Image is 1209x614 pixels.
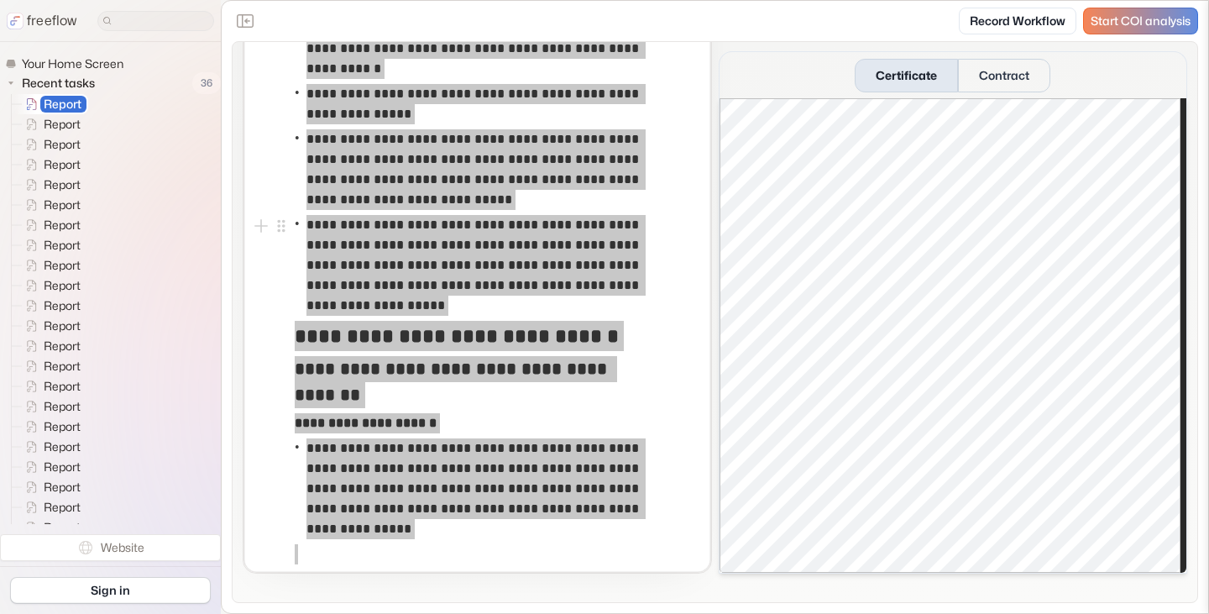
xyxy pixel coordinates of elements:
[12,457,87,477] a: Report
[12,155,87,175] a: Report
[12,376,87,396] a: Report
[251,216,271,236] button: Add block
[12,255,87,276] a: Report
[12,296,87,316] a: Report
[12,195,87,215] a: Report
[271,216,291,236] button: Open block menu
[18,75,100,92] span: Recent tasks
[40,96,86,113] span: Report
[12,175,87,195] a: Report
[40,237,86,254] span: Report
[12,336,87,356] a: Report
[12,477,87,497] a: Report
[40,217,86,234] span: Report
[959,8,1076,34] a: Record Workflow
[40,398,86,415] span: Report
[1091,14,1191,29] span: Start COI analysis
[40,197,86,213] span: Report
[40,499,86,516] span: Report
[18,55,128,72] span: Your Home Screen
[232,8,259,34] button: Close the sidebar
[40,257,86,274] span: Report
[40,358,86,375] span: Report
[40,418,86,435] span: Report
[12,235,87,255] a: Report
[7,11,77,31] a: freeflow
[12,497,87,517] a: Report
[40,176,86,193] span: Report
[12,134,87,155] a: Report
[40,338,86,354] span: Report
[5,55,130,72] a: Your Home Screen
[12,437,87,457] a: Report
[12,396,87,417] a: Report
[192,72,221,94] span: 36
[720,98,1187,573] iframe: Certificate
[958,59,1050,92] button: Contract
[12,114,87,134] a: Report
[40,378,86,395] span: Report
[855,59,958,92] button: Certificate
[5,73,102,93] button: Recent tasks
[10,577,211,604] a: Sign in
[12,417,87,437] a: Report
[12,276,87,296] a: Report
[12,517,87,538] a: Report
[12,316,87,336] a: Report
[12,356,87,376] a: Report
[12,215,87,235] a: Report
[40,317,86,334] span: Report
[40,438,86,455] span: Report
[40,277,86,294] span: Report
[40,156,86,173] span: Report
[40,519,86,536] span: Report
[40,116,86,133] span: Report
[1083,8,1198,34] a: Start COI analysis
[27,11,77,31] p: freeflow
[12,94,88,114] a: Report
[40,459,86,475] span: Report
[40,479,86,496] span: Report
[40,297,86,314] span: Report
[40,136,86,153] span: Report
